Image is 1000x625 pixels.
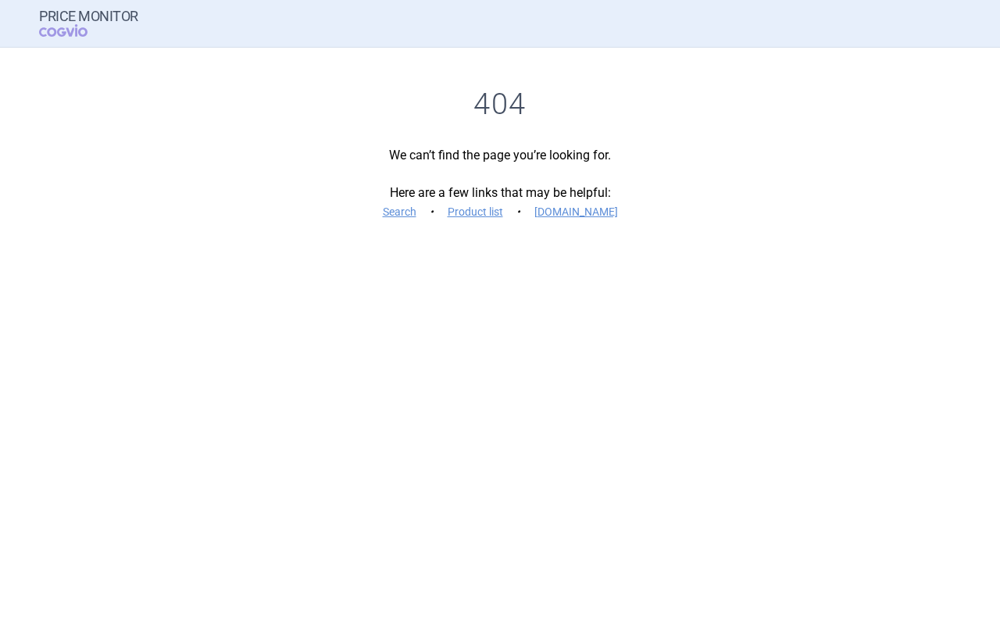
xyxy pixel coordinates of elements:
a: Product list [448,206,503,217]
a: Price MonitorCOGVIO [39,9,138,38]
strong: Price Monitor [39,9,138,24]
span: COGVIO [39,24,109,37]
a: Search [383,206,416,217]
h1: 404 [39,87,961,123]
i: • [511,204,527,220]
i: • [424,204,440,220]
a: [DOMAIN_NAME] [534,206,618,217]
p: We can’t find the page you’re looking for. Here are a few links that may be helpful: [39,146,961,221]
